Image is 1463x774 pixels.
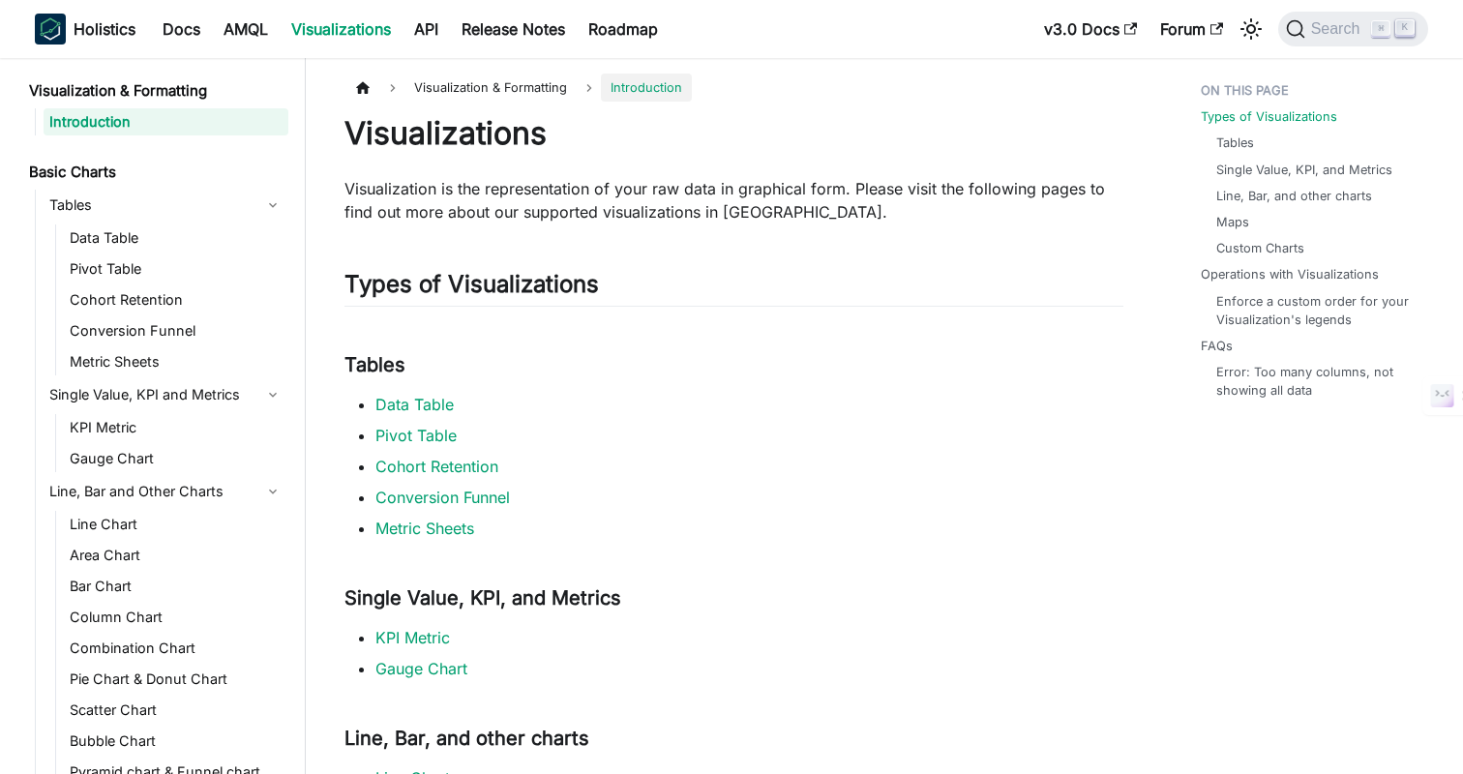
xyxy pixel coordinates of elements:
[64,666,288,693] a: Pie Chart & Donut Chart
[44,190,288,221] a: Tables
[64,414,288,441] a: KPI Metric
[1216,213,1249,231] a: Maps
[64,224,288,252] a: Data Table
[375,628,450,647] a: KPI Metric
[64,697,288,724] a: Scatter Chart
[44,476,288,507] a: Line, Bar and Other Charts
[375,426,457,445] a: Pivot Table
[344,727,1123,751] h3: Line, Bar, and other charts
[375,659,467,678] a: Gauge Chart
[64,573,288,600] a: Bar Chart
[35,14,135,45] a: HolisticsHolistics
[344,74,381,102] a: Home page
[212,14,280,45] a: AMQL
[344,353,1123,377] h3: Tables
[64,255,288,283] a: Pivot Table
[64,604,288,631] a: Column Chart
[74,17,135,41] b: Holistics
[577,14,670,45] a: Roadmap
[1149,14,1235,45] a: Forum
[1236,14,1267,45] button: Switch between dark and light mode (currently light mode)
[44,108,288,135] a: Introduction
[23,77,288,104] a: Visualization & Formatting
[1201,265,1379,283] a: Operations with Visualizations
[15,58,306,774] nav: Docs sidebar
[64,286,288,313] a: Cohort Retention
[1216,134,1254,152] a: Tables
[35,14,66,45] img: Holistics
[23,159,288,186] a: Basic Charts
[1201,107,1337,126] a: Types of Visualizations
[404,74,577,102] span: Visualization & Formatting
[64,445,288,472] a: Gauge Chart
[64,635,288,662] a: Combination Chart
[151,14,212,45] a: Docs
[344,586,1123,610] h3: Single Value, KPI, and Metrics
[1216,161,1392,179] a: Single Value, KPI, and Metrics
[64,542,288,569] a: Area Chart
[375,488,510,507] a: Conversion Funnel
[1032,14,1149,45] a: v3.0 Docs
[64,348,288,375] a: Metric Sheets
[44,379,288,410] a: Single Value, KPI and Metrics
[1216,363,1409,400] a: Error: Too many columns, not showing all data
[1216,187,1372,205] a: Line, Bar, and other charts
[403,14,450,45] a: API
[375,457,498,476] a: Cohort Retention
[1201,337,1233,355] a: FAQs
[64,511,288,538] a: Line Chart
[1305,20,1372,38] span: Search
[450,14,577,45] a: Release Notes
[344,114,1123,153] h1: Visualizations
[601,74,692,102] span: Introduction
[344,270,1123,307] h2: Types of Visualizations
[64,728,288,755] a: Bubble Chart
[1278,12,1428,46] button: Search (Command+K)
[375,519,474,538] a: Metric Sheets
[280,14,403,45] a: Visualizations
[344,177,1123,223] p: Visualization is the representation of your raw data in graphical form. Please visit the followin...
[1371,20,1390,38] kbd: ⌘
[375,395,454,414] a: Data Table
[1216,239,1304,257] a: Custom Charts
[1216,292,1409,329] a: Enforce a custom order for your Visualization's legends
[64,317,288,344] a: Conversion Funnel
[1395,19,1415,37] kbd: K
[344,74,1123,102] nav: Breadcrumbs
